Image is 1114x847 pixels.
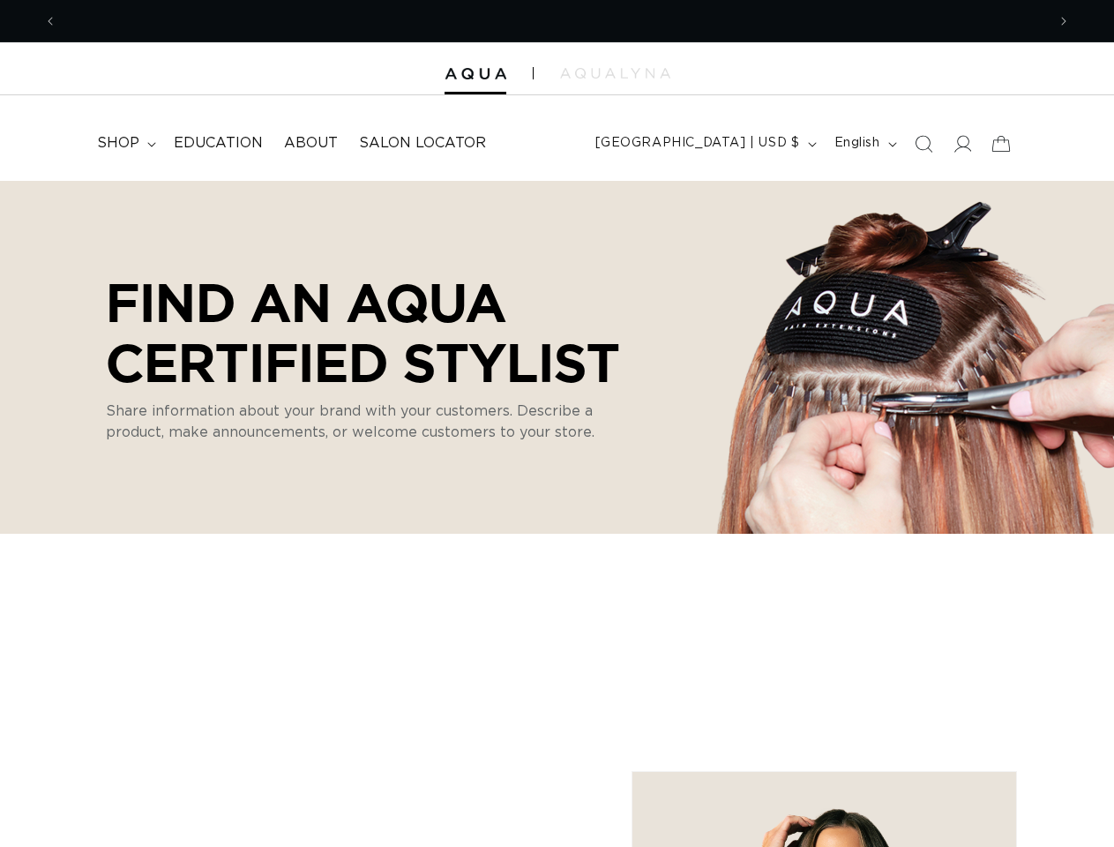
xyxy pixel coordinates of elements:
span: About [284,134,338,153]
span: English [834,134,880,153]
a: Salon Locator [348,124,497,163]
button: [GEOGRAPHIC_DATA] | USD $ [585,127,824,161]
a: About [273,124,348,163]
img: Aqua Hair Extensions [445,68,506,80]
span: shop [97,134,139,153]
summary: shop [86,124,163,163]
p: Share information about your brand with your customers. Describe a product, make announcements, o... [106,401,617,443]
img: aqualyna.com [560,68,670,79]
span: Education [174,134,263,153]
p: Find an AQUA Certified Stylist [106,272,644,392]
button: Previous announcement [31,4,70,38]
summary: Search [904,124,943,163]
button: Next announcement [1044,4,1083,38]
span: Salon Locator [359,134,486,153]
button: English [824,127,904,161]
span: [GEOGRAPHIC_DATA] | USD $ [595,134,800,153]
a: Education [163,124,273,163]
